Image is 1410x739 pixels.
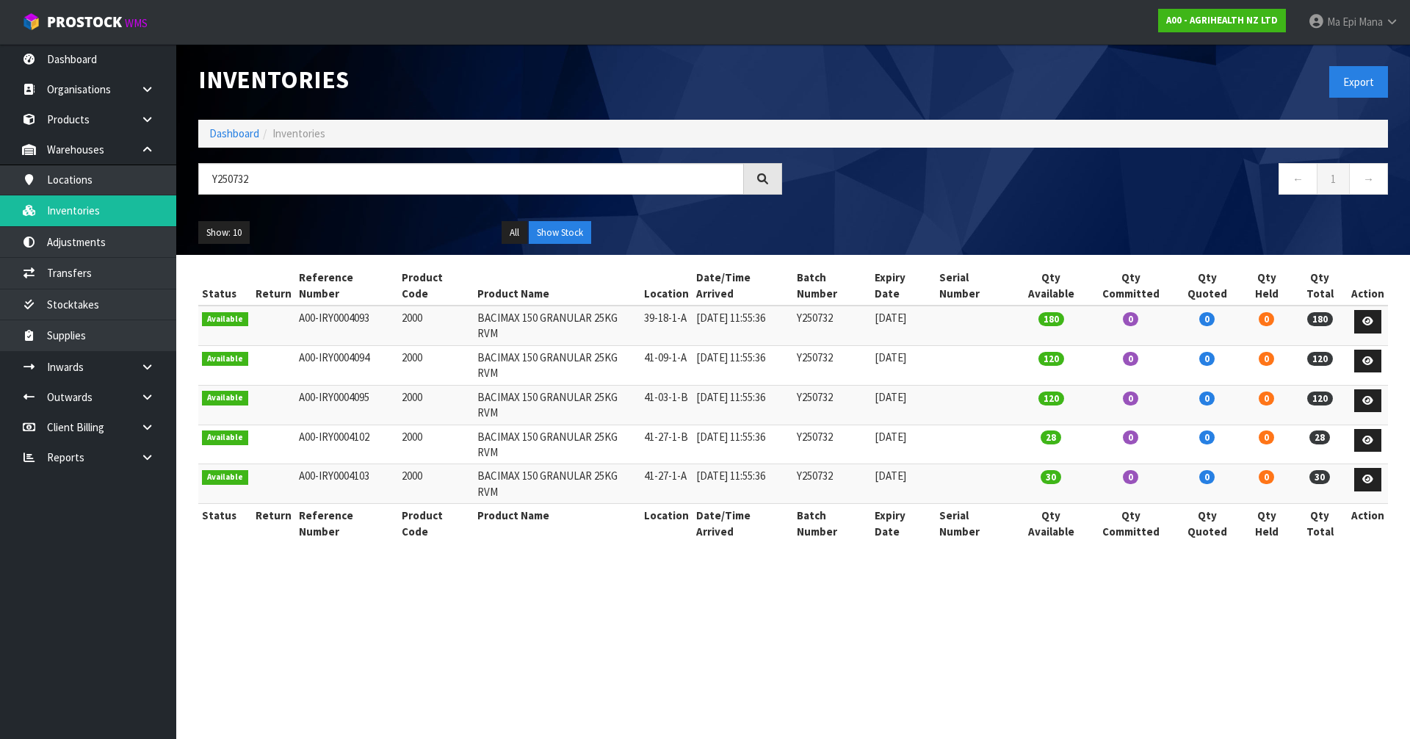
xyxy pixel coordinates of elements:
span: Available [202,430,248,445]
span: 120 [1038,352,1064,366]
span: 0 [1123,470,1138,484]
th: Product Name [474,504,640,543]
span: 30 [1309,470,1330,484]
span: 0 [1123,312,1138,326]
th: Qty Committed [1088,504,1174,543]
td: A00-IRY0004103 [295,464,398,504]
th: Qty Available [1014,504,1088,543]
span: 0 [1199,470,1215,484]
td: BACIMAX 150 GRANULAR 25KG RVM [474,385,640,425]
th: Qty Total [1292,504,1348,543]
span: 0 [1123,352,1138,366]
a: Dashboard [209,126,259,140]
th: Serial Number [936,266,1014,306]
td: Y250732 [793,385,872,425]
td: 2000 [398,385,474,425]
th: Qty Quoted [1174,266,1241,306]
input: Search inventories [198,163,744,195]
td: [DATE] 11:55:36 [693,345,792,385]
td: 41-03-1-B [640,385,693,425]
span: 28 [1041,430,1061,444]
img: cube-alt.png [22,12,40,31]
span: 0 [1123,430,1138,444]
td: 41-09-1-A [640,345,693,385]
th: Product Name [474,266,640,306]
th: Product Code [398,266,474,306]
th: Location [640,504,693,543]
th: Location [640,266,693,306]
td: Y250732 [793,464,872,504]
nav: Page navigation [804,163,1388,199]
span: 0 [1123,392,1138,405]
button: All [502,221,527,245]
span: Ma Epi [1327,15,1356,29]
th: Expiry Date [871,504,936,543]
span: Available [202,470,248,485]
td: [DATE] 11:55:36 [693,385,792,425]
span: 0 [1199,312,1215,326]
button: Show Stock [529,221,591,245]
th: Qty Total [1292,266,1348,306]
th: Reference Number [295,266,398,306]
th: Qty Held [1241,504,1292,543]
th: Status [198,504,252,543]
span: 0 [1259,430,1274,444]
span: [DATE] [875,350,906,364]
th: Qty Quoted [1174,504,1241,543]
th: Qty Committed [1088,266,1174,306]
td: 39-18-1-A [640,306,693,345]
td: [DATE] 11:55:36 [693,306,792,345]
td: BACIMAX 150 GRANULAR 25KG RVM [474,464,640,504]
h1: Inventories [198,66,782,93]
span: [DATE] [875,311,906,325]
th: Action [1348,504,1388,543]
th: Product Code [398,504,474,543]
span: [DATE] [875,390,906,404]
th: Action [1348,266,1388,306]
span: 120 [1307,352,1333,366]
span: [DATE] [875,430,906,444]
th: Qty Available [1014,266,1088,306]
span: 0 [1199,430,1215,444]
th: Qty Held [1241,266,1292,306]
small: WMS [125,16,148,30]
span: Inventories [272,126,325,140]
th: Status [198,266,252,306]
span: Available [202,391,248,405]
td: A00-IRY0004094 [295,345,398,385]
span: 0 [1199,352,1215,366]
th: Return [252,504,295,543]
th: Expiry Date [871,266,936,306]
span: 180 [1038,312,1064,326]
a: ← [1279,163,1317,195]
span: 28 [1309,430,1330,444]
span: 180 [1307,312,1333,326]
td: 2000 [398,464,474,504]
th: Reference Number [295,504,398,543]
td: A00-IRY0004102 [295,425,398,464]
span: 120 [1307,392,1333,405]
td: Y250732 [793,306,872,345]
a: → [1349,163,1388,195]
span: [DATE] [875,469,906,483]
a: A00 - AGRIHEALTH NZ LTD [1158,9,1286,32]
span: ProStock [47,12,122,32]
span: 120 [1038,392,1064,405]
td: 41-27-1-B [640,425,693,464]
td: [DATE] 11:55:36 [693,425,792,464]
button: Export [1329,66,1388,98]
td: BACIMAX 150 GRANULAR 25KG RVM [474,425,640,464]
span: Available [202,352,248,367]
td: A00-IRY0004093 [295,306,398,345]
span: 30 [1041,470,1061,484]
th: Batch Number [793,266,872,306]
span: 0 [1259,392,1274,405]
th: Date/Time Arrived [693,504,792,543]
td: 2000 [398,306,474,345]
strong: A00 - AGRIHEALTH NZ LTD [1166,14,1278,26]
th: Return [252,266,295,306]
td: 2000 [398,425,474,464]
span: 0 [1259,312,1274,326]
button: Show: 10 [198,221,250,245]
td: Y250732 [793,425,872,464]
